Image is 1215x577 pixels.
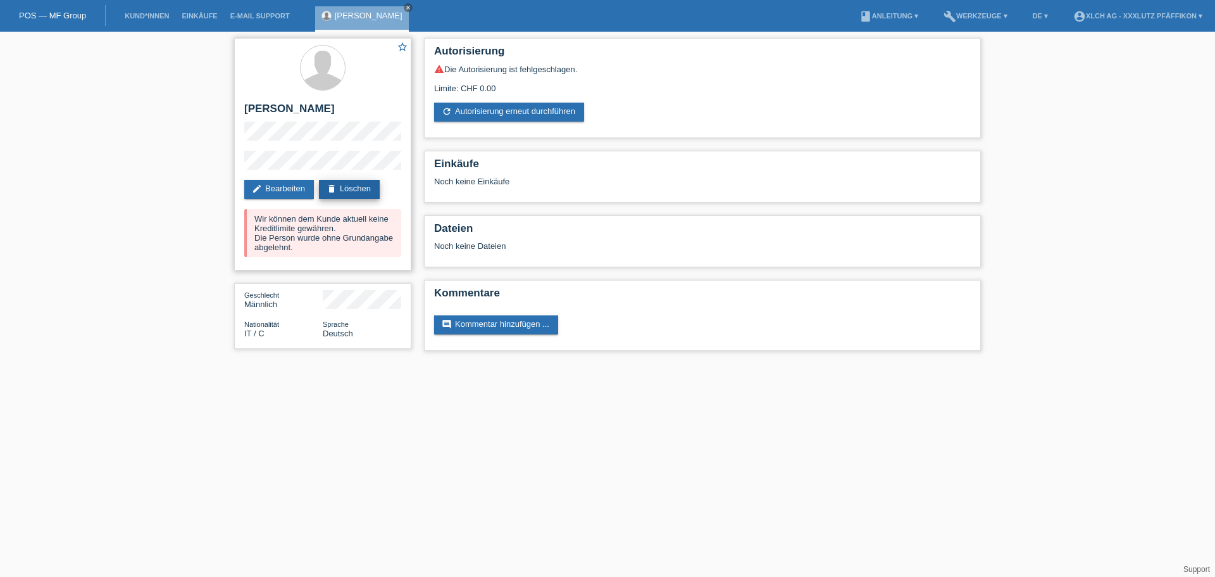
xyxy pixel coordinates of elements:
a: editBearbeiten [244,180,314,199]
div: Männlich [244,290,323,309]
i: edit [252,184,262,194]
a: star_border [397,41,408,54]
a: account_circleXLCH AG - XXXLutz Pfäffikon ▾ [1067,12,1209,20]
a: refreshAutorisierung erneut durchführen [434,103,584,122]
div: Die Autorisierung ist fehlgeschlagen. [434,64,971,74]
h2: Dateien [434,222,971,241]
a: DE ▾ [1026,12,1054,20]
i: star_border [397,41,408,53]
h2: [PERSON_NAME] [244,103,401,122]
a: POS — MF Group [19,11,86,20]
i: warning [434,64,444,74]
i: account_circle [1073,10,1086,23]
div: Noch keine Einkäufe [434,177,971,196]
span: Deutsch [323,329,353,338]
i: comment [442,319,452,329]
h2: Autorisierung [434,45,971,64]
i: close [405,4,411,11]
h2: Einkäufe [434,158,971,177]
i: refresh [442,106,452,117]
a: Support [1183,565,1210,574]
i: build [944,10,956,23]
div: Limite: CHF 0.00 [434,74,971,93]
a: Einkäufe [175,12,223,20]
a: [PERSON_NAME] [335,11,402,20]
a: commentKommentar hinzufügen ... [434,315,558,334]
span: Nationalität [244,320,279,328]
h2: Kommentare [434,287,971,306]
i: delete [327,184,337,194]
a: Kund*innen [118,12,175,20]
a: close [404,3,413,12]
span: Sprache [323,320,349,328]
span: Italien / C / 03.08.1974 [244,329,265,338]
a: deleteLöschen [319,180,380,199]
div: Wir können dem Kunde aktuell keine Kreditlimite gewähren. Die Person wurde ohne Grundangabe abgel... [244,209,401,257]
span: Geschlecht [244,291,279,299]
i: book [859,10,872,23]
div: Noch keine Dateien [434,241,821,251]
a: bookAnleitung ▾ [853,12,925,20]
a: E-Mail Support [224,12,296,20]
a: buildWerkzeuge ▾ [937,12,1014,20]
